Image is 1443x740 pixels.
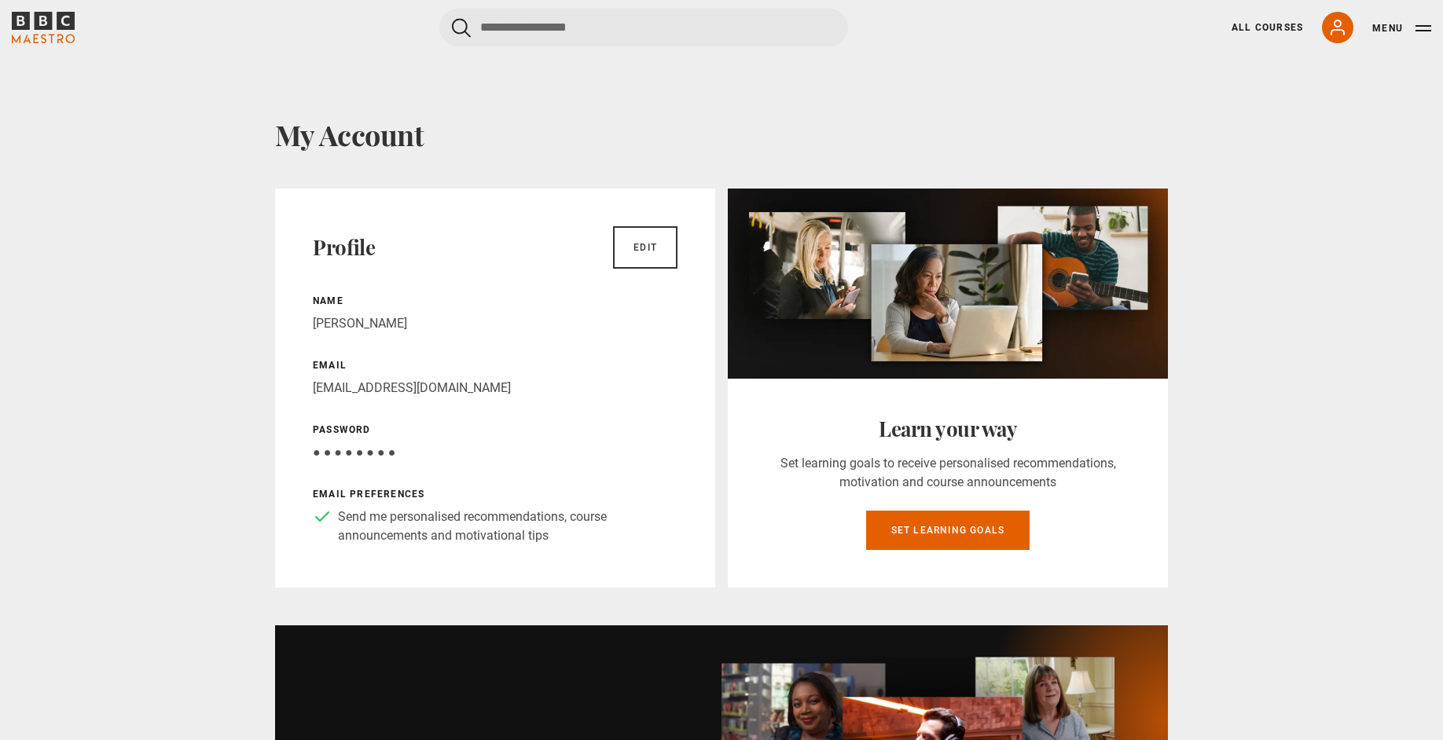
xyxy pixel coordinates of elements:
a: Set learning goals [866,511,1030,550]
p: Set learning goals to receive personalised recommendations, motivation and course announcements [766,454,1130,492]
p: Password [313,423,677,437]
a: All Courses [1232,20,1303,35]
p: Name [313,294,677,308]
p: Email [313,358,677,372]
h2: Learn your way [766,416,1130,441]
button: Toggle navigation [1372,20,1431,36]
svg: BBC Maestro [12,12,75,43]
p: Send me personalised recommendations, course announcements and motivational tips [338,507,677,545]
button: Submit the search query [452,18,471,38]
p: [PERSON_NAME] [313,314,677,333]
a: Edit [613,226,677,269]
span: ● ● ● ● ● ● ● ● [313,445,395,460]
p: Email preferences [313,487,677,501]
h1: My Account [275,118,1168,151]
p: [EMAIL_ADDRESS][DOMAIN_NAME] [313,379,677,397]
input: Search [439,9,848,46]
h2: Profile [313,235,375,260]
